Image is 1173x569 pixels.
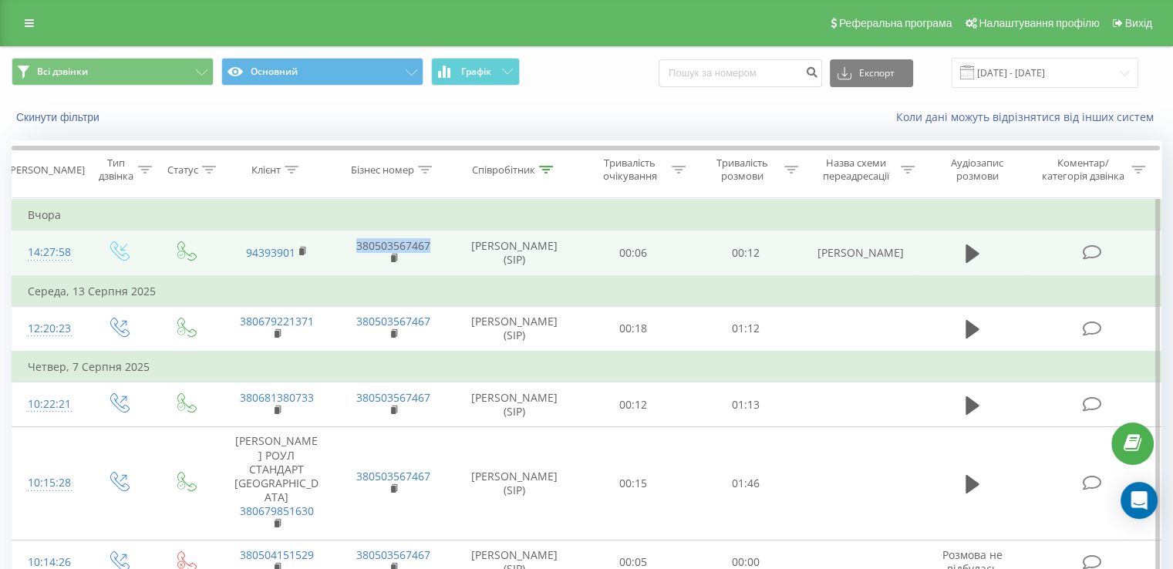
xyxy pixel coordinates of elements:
[12,110,107,124] button: Скинути фільтри
[356,314,430,328] a: 380503567467
[472,163,535,177] div: Співробітник
[356,469,430,483] a: 380503567467
[452,306,578,352] td: [PERSON_NAME] (SIP)
[452,427,578,540] td: [PERSON_NAME] (SIP)
[356,238,430,253] a: 380503567467
[356,390,430,405] a: 380503567467
[578,382,689,427] td: 00:12
[240,503,314,518] a: 380679851630
[12,200,1161,231] td: Вчора
[689,382,801,427] td: 01:13
[1037,157,1127,183] div: Коментар/категорія дзвінка
[37,66,88,78] span: Всі дзвінки
[979,17,1099,29] span: Налаштування профілю
[28,468,69,498] div: 10:15:28
[1121,482,1158,519] div: Open Intercom Messenger
[592,157,669,183] div: Тривалість очікування
[816,157,897,183] div: Назва схеми переадресації
[28,237,69,268] div: 14:27:58
[12,276,1161,307] td: Середа, 13 Серпня 2025
[221,58,423,86] button: Основний
[578,427,689,540] td: 00:15
[689,231,801,276] td: 00:12
[578,306,689,352] td: 00:18
[801,231,918,276] td: [PERSON_NAME]
[351,163,414,177] div: Бізнес номер
[28,389,69,419] div: 10:22:21
[240,314,314,328] a: 380679221371
[689,306,801,352] td: 01:12
[839,17,952,29] span: Реферальна програма
[452,231,578,276] td: [PERSON_NAME] (SIP)
[1125,17,1152,29] span: Вихід
[246,245,295,260] a: 94393901
[703,157,780,183] div: Тривалість розмови
[830,59,913,87] button: Експорт
[431,58,520,86] button: Графік
[461,66,491,77] span: Графік
[12,352,1161,382] td: Четвер, 7 Серпня 2025
[167,163,198,177] div: Статус
[218,427,335,540] td: [PERSON_NAME] РОУЛ СТАНДАРТ [GEOGRAPHIC_DATA]
[7,163,85,177] div: [PERSON_NAME]
[240,547,314,562] a: 380504151529
[452,382,578,427] td: [PERSON_NAME] (SIP)
[689,427,801,540] td: 01:46
[240,390,314,405] a: 380681380733
[932,157,1023,183] div: Аудіозапис розмови
[659,59,822,87] input: Пошук за номером
[356,547,430,562] a: 380503567467
[578,231,689,276] td: 00:06
[251,163,281,177] div: Клієнт
[896,109,1161,124] a: Коли дані можуть відрізнятися вiд інших систем
[28,314,69,344] div: 12:20:23
[12,58,214,86] button: Всі дзвінки
[97,157,133,183] div: Тип дзвінка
